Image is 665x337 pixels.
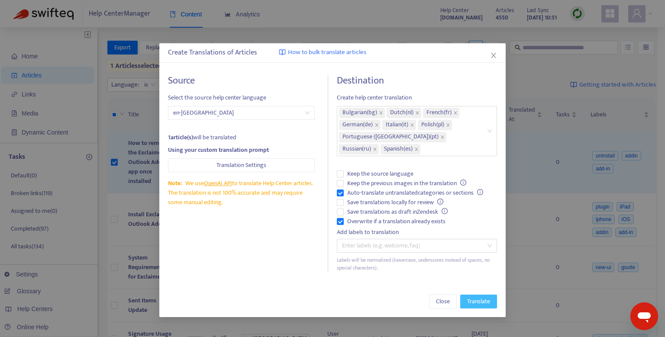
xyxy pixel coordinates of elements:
span: Close [436,297,450,306]
span: German ( de ) [342,120,373,130]
a: OpenAI API [204,178,232,188]
span: Translate [467,297,490,306]
span: French ( fr ) [426,108,452,118]
span: close [414,147,419,151]
span: close [453,111,458,115]
div: Add labels to translation [337,228,497,237]
span: Italian ( it ) [386,120,408,130]
span: How to bulk translate articles [288,48,366,58]
span: Translation Settings [216,160,266,170]
span: Polish ( pl ) [421,120,444,130]
div: Create Translations of Articles [168,48,497,58]
button: Close [489,51,498,60]
span: Portuguese ([GEOGRAPHIC_DATA]) ( pt ) [342,132,439,142]
span: Spanish ( es ) [384,144,413,154]
span: Create help center translation [337,93,497,103]
span: Save translations locally for review [344,198,447,207]
span: Keep the previous images in the translation [344,179,470,188]
span: Note: [168,178,182,188]
div: Labels will be normalized (lowercase, underscores instead of spaces, no special characters). [337,256,497,273]
div: will be translated [168,133,315,142]
span: Overwrite if a translation already exists [344,217,449,226]
div: We use to translate Help Center articles. The translation is not 100% accurate and may require so... [168,179,315,207]
button: Translation Settings [168,158,315,172]
span: close [415,111,420,115]
iframe: Button to launch messaging window [630,302,658,330]
span: close [374,123,379,127]
span: close [373,147,377,151]
span: close [446,123,450,127]
span: Bulgarian ( bg ) [342,108,377,118]
h4: Destination [337,75,497,87]
a: How to bulk translate articles [279,48,366,58]
h4: Source [168,75,315,87]
strong: 1 article(s) [168,132,193,142]
div: Using your custom translation prompt [168,145,315,155]
span: info-circle [442,208,448,214]
img: image-link [279,49,286,56]
button: Translate [460,295,497,308]
span: Select the source help center language [168,93,315,103]
span: info-circle [477,189,483,195]
span: info-circle [460,180,466,186]
span: Dutch ( nl ) [390,108,413,118]
span: Save translations as draft in Zendesk [344,207,451,217]
span: Russian ( ru ) [342,144,371,154]
span: close [440,135,445,139]
span: en-gb [173,106,310,119]
span: Auto-translate untranslated categories or sections [344,188,487,198]
button: Close [429,295,457,308]
span: close [410,123,414,127]
span: info-circle [437,199,443,205]
span: close [490,52,497,59]
span: close [379,111,383,115]
span: Keep the source language [344,169,417,179]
